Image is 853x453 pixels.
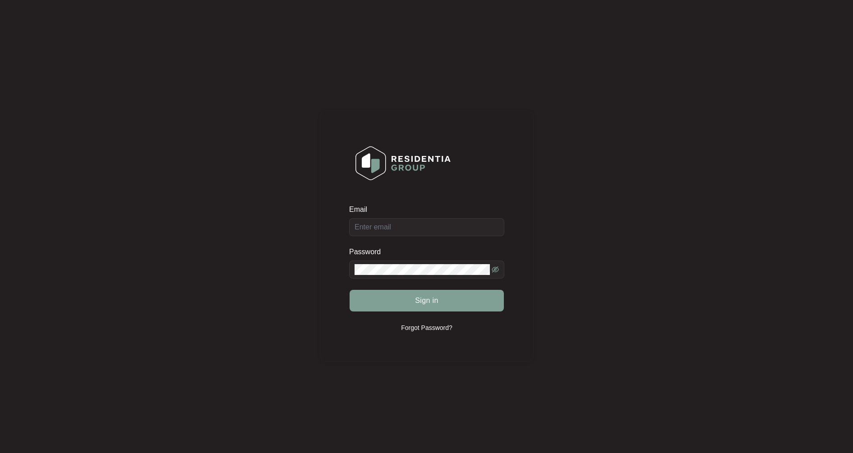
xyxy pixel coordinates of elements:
[492,266,499,273] span: eye-invisible
[349,205,373,214] label: Email
[415,295,438,306] span: Sign in
[350,290,504,311] button: Sign in
[349,247,387,256] label: Password
[350,140,456,186] img: Login Logo
[349,218,504,236] input: Email
[355,264,490,275] input: Password
[401,323,452,332] p: Forgot Password?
